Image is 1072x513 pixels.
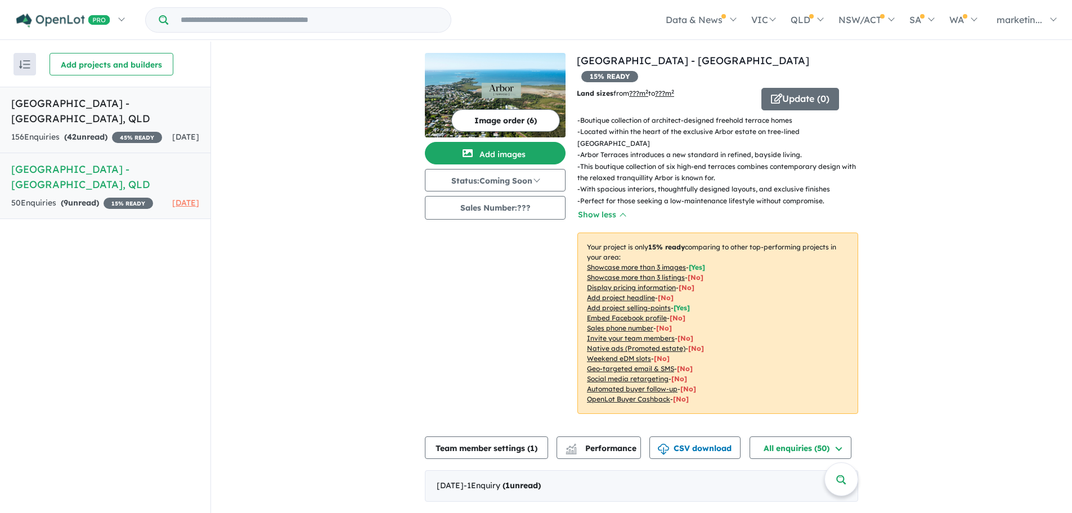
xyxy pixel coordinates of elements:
u: Add project selling-points [587,304,671,312]
img: bar-chart.svg [566,447,577,454]
span: [No] [673,395,689,403]
button: Team member settings (1) [425,436,548,459]
span: 15 % READY [104,198,153,209]
p: - With spacious interiors, thoughtfully designed layouts, and exclusive finishes [577,184,867,195]
p: - Boutique collection of architect-designed freehold terrace homes [577,115,867,126]
span: [No] [677,364,693,373]
u: Embed Facebook profile [587,314,667,322]
span: [No] [688,344,704,353]
h5: [GEOGRAPHIC_DATA] - [GEOGRAPHIC_DATA] , QLD [11,162,199,192]
img: download icon [658,444,669,455]
u: Display pricing information [587,283,676,292]
span: [DATE] [172,132,199,142]
span: Performance [567,443,636,453]
b: Land sizes [577,89,613,97]
button: Performance [557,436,641,459]
p: Your project is only comparing to other top-performing projects in your area: - - - - - - - - - -... [577,233,858,414]
input: Try estate name, suburb, builder or developer [171,8,448,32]
button: Image order (6) [451,109,560,132]
u: Geo-targeted email & SMS [587,364,674,373]
img: sort.svg [19,60,30,69]
p: - Perfect for those seeking a low-maintenance lifestyle without compromise. [577,195,867,207]
sup: 2 [671,88,674,95]
span: [ Yes ] [689,263,705,271]
span: marketin... [997,14,1042,25]
button: Update (0) [761,88,839,110]
h5: [GEOGRAPHIC_DATA] - [GEOGRAPHIC_DATA] , QLD [11,96,199,126]
span: [ No ] [656,324,672,332]
button: CSV download [649,436,741,459]
span: [DATE] [172,198,199,208]
u: ??? m [629,89,648,97]
span: 1 [505,480,510,490]
u: Weekend eDM slots [587,354,651,363]
u: ???m [655,89,674,97]
span: 45 % READY [112,132,162,143]
img: Openlot PRO Logo White [16,14,110,28]
button: Add images [425,142,566,164]
strong: ( unread) [61,198,99,208]
span: [ Yes ] [674,304,690,312]
sup: 2 [645,88,648,95]
span: 1 [530,443,535,453]
span: [ No ] [670,314,685,322]
button: Add projects and builders [50,53,173,75]
u: Add project headline [587,293,655,302]
span: to [648,89,674,97]
img: line-chart.svg [566,444,576,450]
div: 156 Enquir ies [11,131,162,144]
span: 9 [64,198,68,208]
span: - 1 Enquir y [464,480,541,490]
u: Social media retargeting [587,374,669,383]
u: Invite your team members [587,334,675,342]
span: [ No ] [679,283,694,292]
strong: ( unread) [64,132,107,142]
button: Sales Number:??? [425,196,566,220]
p: - Arbor Terraces introduces a new standard in refined, bayside living. [577,149,867,160]
a: [GEOGRAPHIC_DATA] - [GEOGRAPHIC_DATA] [577,54,809,67]
p: - Located within the heart of the exclusive Arbor estate on tree-lined [GEOGRAPHIC_DATA] [577,126,867,149]
span: [ No ] [678,334,693,342]
u: Showcase more than 3 images [587,263,686,271]
span: [ No ] [658,293,674,302]
u: Automated buyer follow-up [587,385,678,393]
u: OpenLot Buyer Cashback [587,395,670,403]
p: from [577,88,753,99]
button: Show less [577,208,626,221]
span: [No] [654,354,670,363]
u: Native ads (Promoted estate) [587,344,685,353]
img: Arbor Estate - Wellington Point [425,53,566,137]
span: [ No ] [688,273,703,282]
span: [No] [680,385,696,393]
div: 50 Enquir ies [11,197,153,210]
u: Sales phone number [587,324,653,332]
u: Showcase more than 3 listings [587,273,685,282]
div: [DATE] [425,470,858,502]
span: 42 [67,132,77,142]
p: - This boutique collection of six high-end terraces combines contemporary design with the relaxed... [577,161,867,184]
strong: ( unread) [503,480,541,490]
button: Status:Coming Soon [425,169,566,191]
span: 15 % READY [581,71,638,82]
button: All enquiries (50) [750,436,851,459]
b: 15 % ready [648,243,685,251]
span: [No] [671,374,687,383]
